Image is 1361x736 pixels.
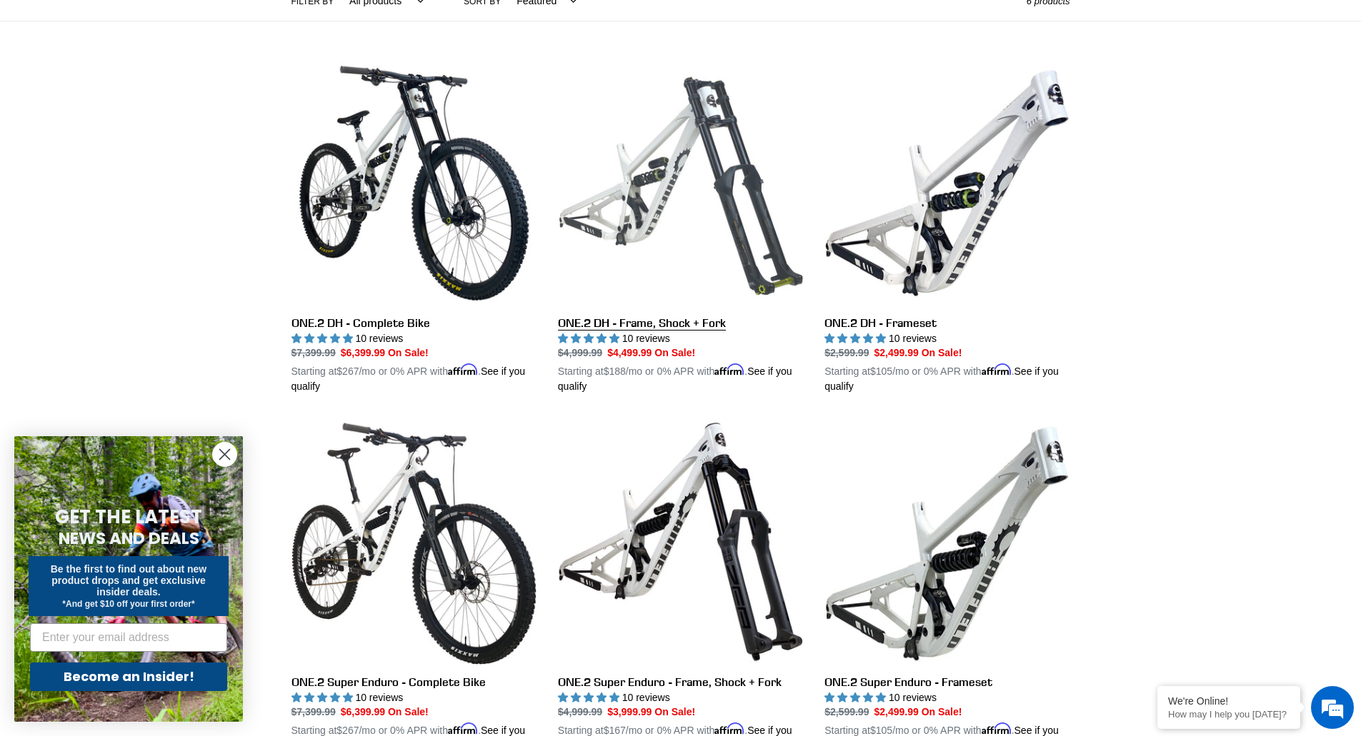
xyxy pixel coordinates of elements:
[1168,695,1290,707] div: We're Online!
[62,599,194,609] span: *And get $10 off your first order*
[30,662,227,691] button: Become an Insider!
[212,442,237,467] button: Close dialog
[30,623,227,652] input: Enter your email address
[51,563,207,598] span: Be the first to find out about new product drops and get exclusive insider deals.
[1168,709,1290,720] p: How may I help you today?
[55,504,202,530] span: GET THE LATEST
[59,527,199,550] span: NEWS AND DEALS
